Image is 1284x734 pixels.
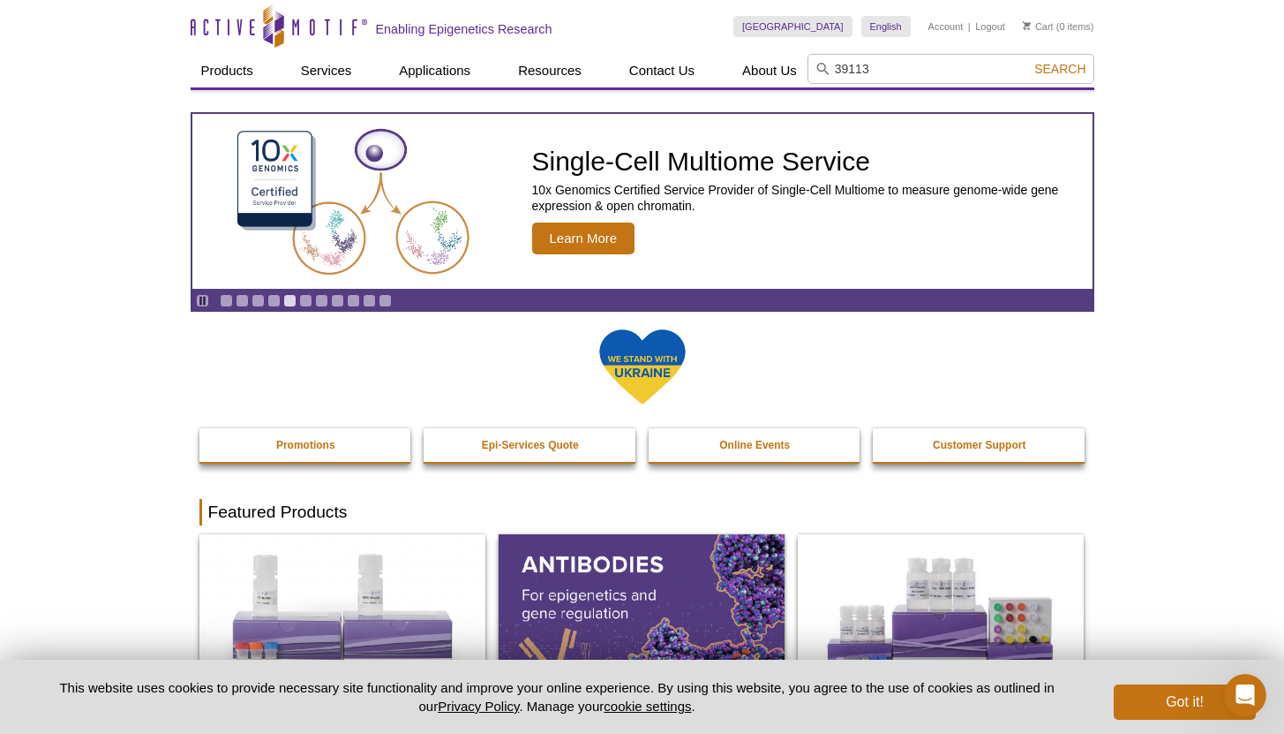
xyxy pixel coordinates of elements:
a: English [861,16,911,37]
li: (0 items) [1023,16,1094,37]
a: Contact Us [619,54,705,87]
article: Single-Cell Multiome Service [192,114,1093,289]
h2: Featured Products [199,499,1085,526]
a: Cart [1023,20,1054,33]
a: Go to slide 10 [363,294,376,307]
a: Go to slide 5 [283,294,297,307]
a: Services [290,54,363,87]
a: Go to slide 11 [379,294,392,307]
h2: Single-Cell Multiome Service [532,148,1084,175]
a: Privacy Policy [438,699,519,714]
span: Search [1034,62,1085,76]
strong: Epi-Services Quote [482,439,579,451]
a: Account [928,20,964,33]
strong: Online Events [719,439,790,451]
button: Search [1029,61,1091,77]
li: | [968,16,971,37]
a: Go to slide 1 [220,294,233,307]
p: 10x Genomics Certified Service Provider of Single-Cell Multiome to measure genome-wide gene expre... [532,182,1084,214]
a: Single-Cell Multiome Service Single-Cell Multiome Service 10x Genomics Certified Service Provider... [192,114,1093,289]
button: Got it! [1114,685,1255,720]
a: Go to slide 2 [236,294,249,307]
a: Go to slide 9 [347,294,360,307]
a: Go to slide 6 [299,294,312,307]
a: Applications [388,54,481,87]
img: All Antibodies [499,534,785,708]
img: Your Cart [1023,21,1031,30]
strong: Customer Support [933,439,1025,451]
a: Go to slide 3 [252,294,265,307]
h2: Enabling Epigenetics Research [376,21,552,37]
button: cookie settings [604,699,691,714]
img: We Stand With Ukraine [598,328,687,406]
a: Products [191,54,264,87]
a: About Us [732,54,807,87]
input: Keyword, Cat. No. [807,54,1094,84]
strong: Promotions [276,439,335,451]
a: Online Events [649,428,862,462]
a: Promotions [199,428,413,462]
img: Single-Cell Multiome Service [221,121,485,283]
a: Logout [975,20,1005,33]
a: Customer Support [873,428,1086,462]
a: Go to slide 7 [315,294,328,307]
a: [GEOGRAPHIC_DATA] [733,16,852,37]
img: DNA Library Prep Kit for Illumina [199,534,485,708]
a: Go to slide 4 [267,294,281,307]
a: Resources [507,54,592,87]
iframe: Intercom live chat [1224,674,1266,716]
p: This website uses cookies to provide necessary site functionality and improve your online experie... [29,678,1085,715]
a: Epi-Services Quote [424,428,637,462]
a: Toggle autoplay [196,294,209,307]
img: CUT&Tag-IT® Express Assay Kit [798,534,1084,708]
span: Learn More [532,223,635,254]
a: Go to slide 8 [331,294,344,307]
